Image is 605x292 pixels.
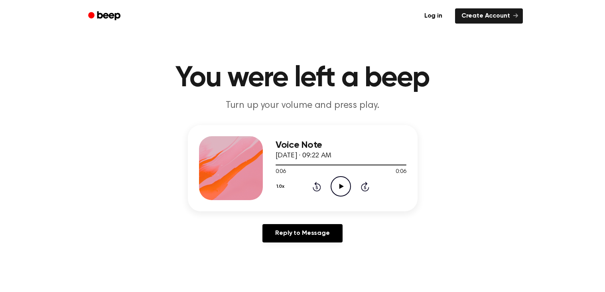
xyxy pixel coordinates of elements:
[99,64,507,93] h1: You were left a beep
[262,224,342,242] a: Reply to Message
[455,8,523,24] a: Create Account
[276,152,331,159] span: [DATE] · 09:22 AM
[276,180,288,193] button: 1.0x
[276,140,406,151] h3: Voice Note
[276,168,286,176] span: 0:06
[416,7,450,25] a: Log in
[150,99,456,112] p: Turn up your volume and press play.
[396,168,406,176] span: 0:06
[83,8,128,24] a: Beep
